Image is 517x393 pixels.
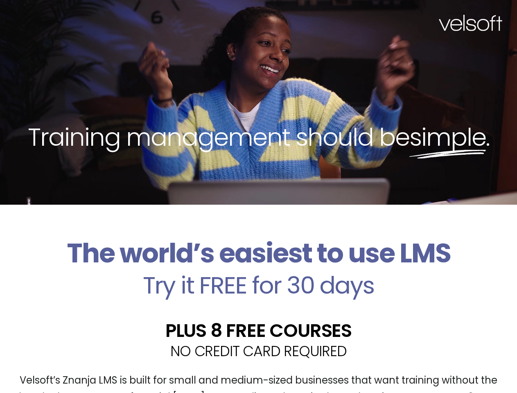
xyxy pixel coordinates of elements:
h2: The world’s easiest to use LMS [6,237,511,269]
span: simple [409,120,486,154]
h2: PLUS 8 FREE COURSES [6,321,511,340]
h2: NO CREDIT CARD REQUIRED [6,344,511,358]
h2: Training management should be . [15,121,502,153]
h2: Try it FREE for 30 days [6,273,511,297]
